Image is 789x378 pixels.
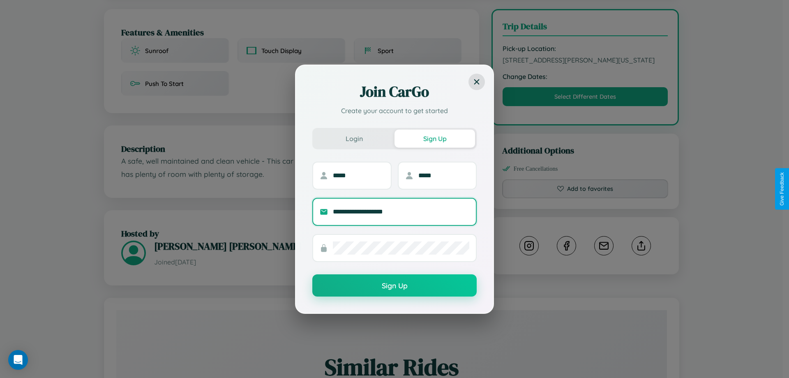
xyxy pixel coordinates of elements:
button: Sign Up [394,130,475,148]
button: Sign Up [312,274,477,297]
div: Give Feedback [779,172,785,206]
h2: Join CarGo [312,82,477,102]
button: Login [314,130,394,148]
p: Create your account to get started [312,106,477,116]
div: Open Intercom Messenger [8,350,28,370]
